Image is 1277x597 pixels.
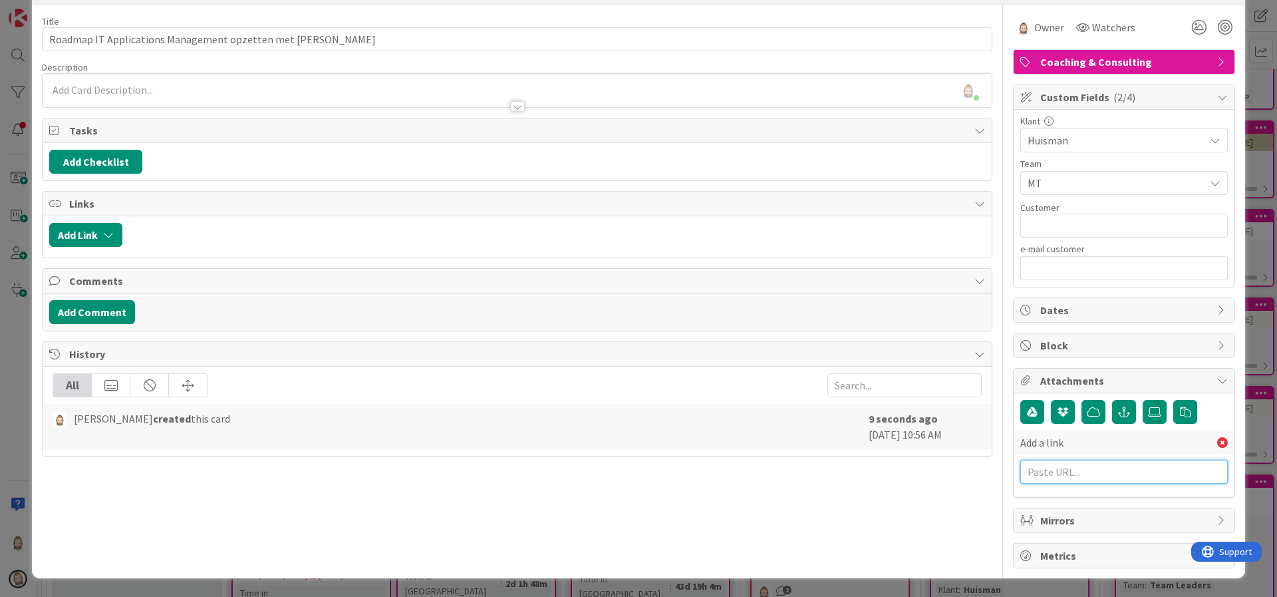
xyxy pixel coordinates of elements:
img: Rv [53,412,67,427]
div: e-mail customer [1020,244,1228,254]
button: Add Link [49,223,122,247]
span: Tasks [69,122,968,138]
div: Klant [1020,116,1228,126]
span: ( 2/4 ) [1113,91,1135,104]
span: Metrics [1040,548,1210,564]
b: 9 seconds ago [869,412,938,425]
span: Huisman [1028,131,1198,150]
span: Mirrors [1040,512,1210,528]
span: Add a link [1020,435,1064,451]
img: Rv [1016,19,1032,35]
input: Search... [827,373,982,397]
span: History [69,346,968,362]
span: Links [69,196,968,212]
span: Custom Fields [1040,89,1210,105]
span: Owner [1034,19,1064,35]
label: Customer [1020,202,1060,214]
span: Dates [1040,302,1210,318]
input: Paste URL... [1020,460,1228,484]
b: created [153,412,191,425]
span: Block [1040,337,1210,353]
label: Title [42,15,59,27]
img: LaT3y7r22MuEzJAq8SoXmSHa1xSW2awU.png [959,81,978,99]
span: MT [1028,175,1205,191]
span: [PERSON_NAME] this card [74,411,230,427]
div: [DATE] 10:56 AM [869,411,982,443]
span: Description [42,61,88,73]
span: Attachments [1040,373,1210,389]
button: Add Checklist [49,150,142,174]
span: Comments [69,273,968,289]
span: Watchers [1092,19,1135,35]
input: type card name here... [42,27,992,51]
button: Add Comment [49,300,135,324]
div: Team [1020,159,1228,168]
div: All [53,374,92,397]
span: Support [28,2,61,18]
span: Coaching & Consulting [1040,54,1210,70]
